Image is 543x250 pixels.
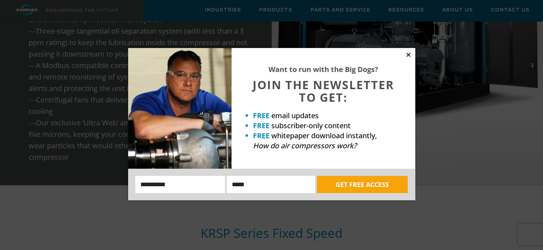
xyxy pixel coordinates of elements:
span: JOIN THE NEWSLETTER TO GET: [253,77,394,105]
input: Email [227,176,315,193]
button: Close [405,52,412,58]
span: whitepaper download instantly, [271,131,377,140]
strong: Want to run with the Big Dogs? [268,64,378,74]
strong: FREE [253,131,270,140]
em: How do air compressors work? [253,141,357,150]
span: subscriber-only content [271,121,351,130]
input: Name: [135,176,225,193]
span: email updates [271,111,319,120]
button: GET FREE ACCESS [317,176,408,193]
strong: FREE [253,111,270,120]
strong: FREE [253,121,270,130]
